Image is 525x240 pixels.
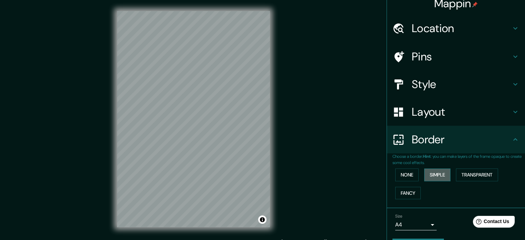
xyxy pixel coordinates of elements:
[387,70,525,98] div: Style
[472,2,478,7] img: pin-icon.png
[117,11,270,227] canvas: Map
[387,43,525,70] div: Pins
[456,169,498,181] button: Transparent
[387,98,525,126] div: Layout
[395,219,437,230] div: A4
[387,15,525,42] div: Location
[258,215,266,224] button: Toggle attribution
[395,213,402,219] label: Size
[412,50,511,64] h4: Pins
[423,154,431,159] b: Hint
[412,105,511,119] h4: Layout
[412,133,511,146] h4: Border
[412,21,511,35] h4: Location
[392,153,525,166] p: Choose a border. : you can make layers of the frame opaque to create some cool effects.
[387,126,525,153] div: Border
[412,77,511,91] h4: Style
[464,213,517,232] iframe: Help widget launcher
[424,169,450,181] button: Simple
[395,169,419,181] button: None
[395,187,421,200] button: Fancy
